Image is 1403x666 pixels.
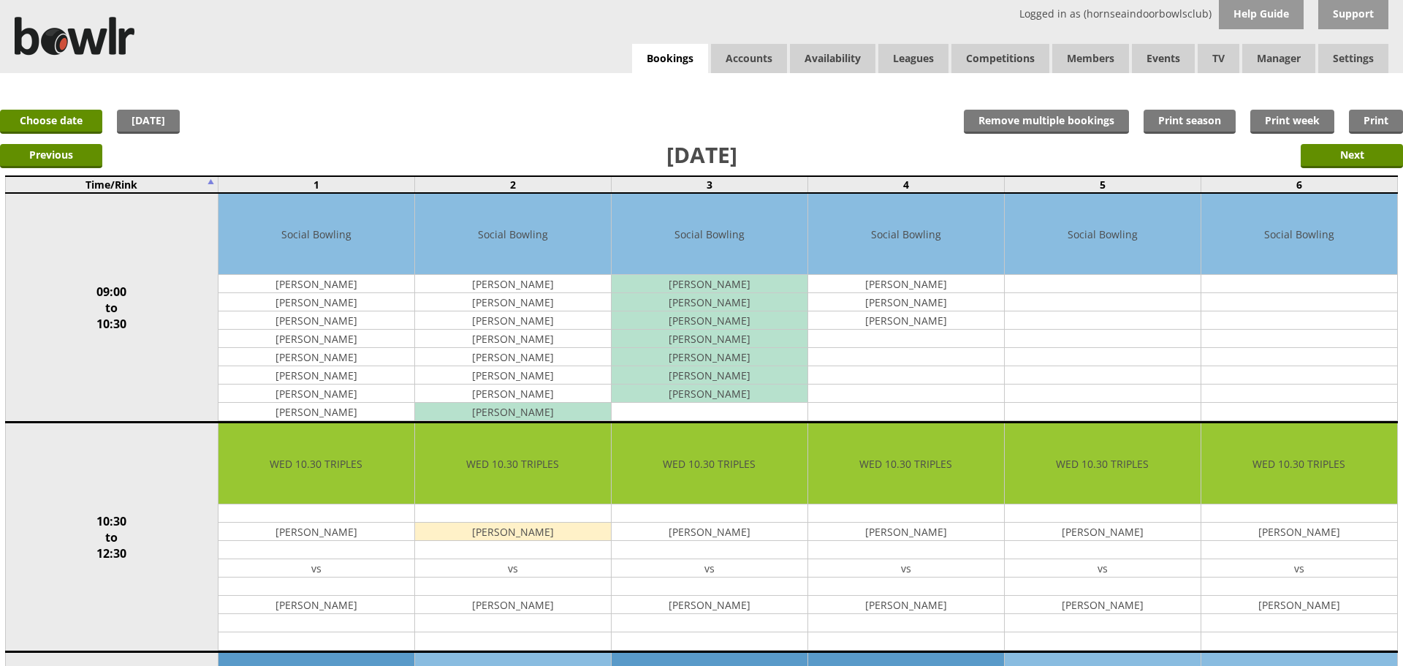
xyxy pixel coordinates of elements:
td: [PERSON_NAME] [218,348,414,366]
td: Social Bowling [612,194,807,275]
td: Social Bowling [415,194,611,275]
td: [PERSON_NAME] [808,311,1004,330]
td: vs [1201,559,1397,578]
td: [PERSON_NAME] [415,366,611,385]
td: WED 10.30 TRIPLES [808,423,1004,504]
td: 2 [414,176,611,193]
td: [PERSON_NAME] [415,403,611,421]
span: Accounts [711,44,787,73]
a: Leagues [878,44,948,73]
td: 09:00 to 10:30 [6,193,218,423]
a: Print week [1250,110,1334,134]
td: WED 10.30 TRIPLES [415,423,611,504]
td: [PERSON_NAME] [1201,523,1397,541]
td: [PERSON_NAME] [1005,523,1201,541]
td: [PERSON_NAME] [612,596,807,614]
td: Social Bowling [1005,194,1201,275]
td: [PERSON_NAME] [218,523,414,541]
td: 1 [218,176,414,193]
span: Settings [1318,44,1388,73]
td: 4 [807,176,1004,193]
td: 5 [1004,176,1201,193]
td: [PERSON_NAME] [612,523,807,541]
td: [PERSON_NAME] [612,293,807,311]
td: [PERSON_NAME] [612,275,807,293]
td: vs [612,559,807,578]
td: [PERSON_NAME] [415,385,611,403]
td: [PERSON_NAME] [218,311,414,330]
input: Remove multiple bookings [964,110,1129,134]
td: 6 [1201,176,1397,193]
td: [PERSON_NAME] [612,348,807,366]
a: Print [1349,110,1403,134]
input: Next [1301,144,1403,168]
td: [PERSON_NAME] [415,596,611,614]
span: Members [1052,44,1129,73]
a: [DATE] [117,110,180,134]
a: Bookings [632,44,708,74]
td: [PERSON_NAME] [415,348,611,366]
td: Social Bowling [808,194,1004,275]
td: [PERSON_NAME] [415,275,611,293]
td: WED 10.30 TRIPLES [612,423,807,504]
td: [PERSON_NAME] [218,403,414,421]
a: Events [1132,44,1195,73]
td: [PERSON_NAME] [808,275,1004,293]
td: [PERSON_NAME] [218,596,414,614]
td: [PERSON_NAME] [415,523,611,541]
td: 3 [611,176,807,193]
td: [PERSON_NAME] [218,330,414,348]
td: [PERSON_NAME] [1005,596,1201,614]
td: vs [415,559,611,578]
a: Competitions [951,44,1049,73]
td: [PERSON_NAME] [218,275,414,293]
td: [PERSON_NAME] [612,385,807,403]
td: [PERSON_NAME] [612,366,807,385]
td: [PERSON_NAME] [218,293,414,311]
td: [PERSON_NAME] [612,311,807,330]
td: [PERSON_NAME] [612,330,807,348]
a: Print season [1144,110,1236,134]
a: Availability [790,44,875,73]
td: WED 10.30 TRIPLES [1005,423,1201,504]
td: [PERSON_NAME] [1201,596,1397,614]
td: WED 10.30 TRIPLES [1201,423,1397,504]
td: [PERSON_NAME] [415,311,611,330]
td: [PERSON_NAME] [415,330,611,348]
span: Manager [1242,44,1315,73]
td: [PERSON_NAME] [218,366,414,385]
td: vs [218,559,414,578]
td: [PERSON_NAME] [808,523,1004,541]
td: [PERSON_NAME] [415,293,611,311]
td: [PERSON_NAME] [808,293,1004,311]
td: vs [1005,559,1201,578]
td: [PERSON_NAME] [808,596,1004,614]
td: vs [808,559,1004,578]
td: Social Bowling [218,194,414,275]
td: [PERSON_NAME] [218,385,414,403]
td: Time/Rink [6,176,218,193]
td: 10:30 to 12:30 [6,423,218,652]
td: Social Bowling [1201,194,1397,275]
span: TV [1198,44,1239,73]
td: WED 10.30 TRIPLES [218,423,414,504]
